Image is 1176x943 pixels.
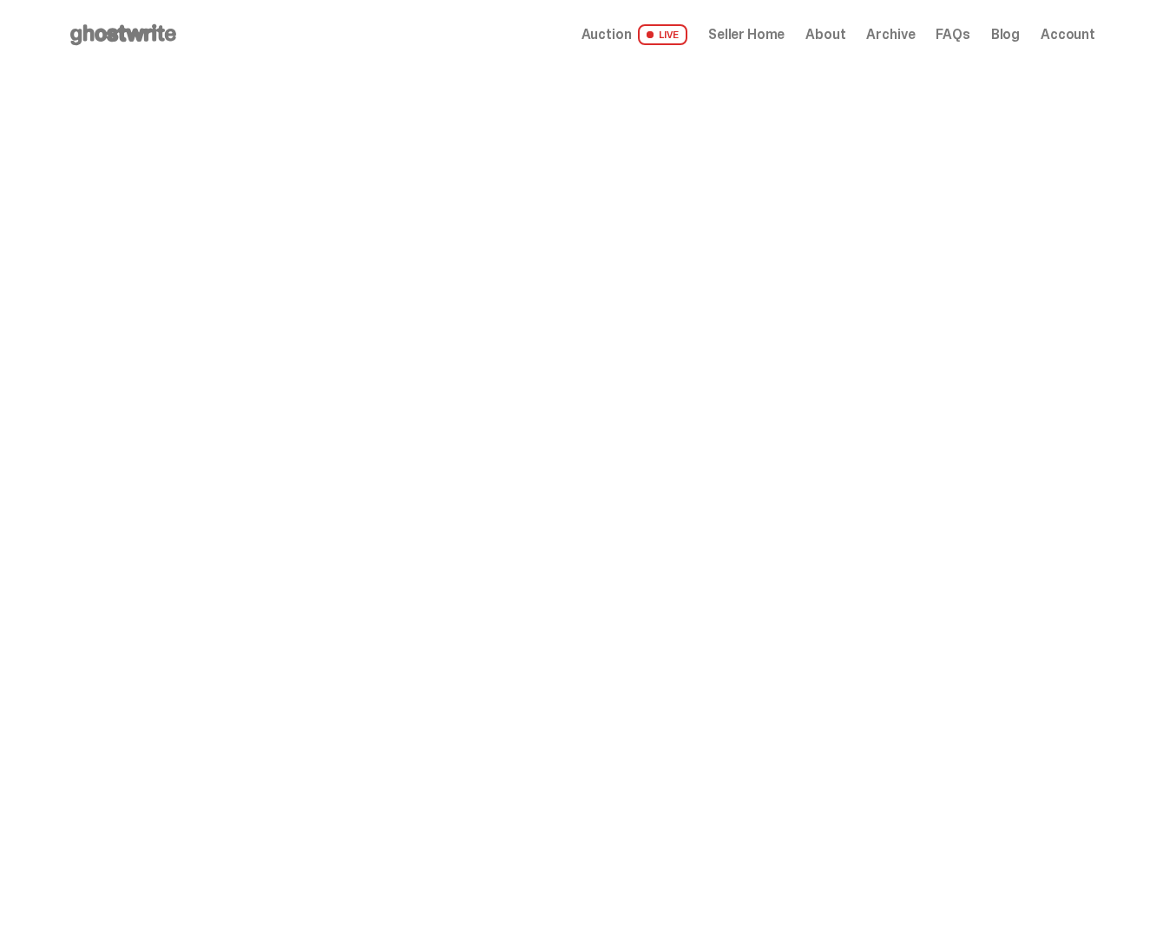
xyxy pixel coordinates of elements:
[866,28,915,42] a: Archive
[1041,28,1095,42] a: Account
[581,24,687,45] a: Auction LIVE
[936,28,969,42] a: FAQs
[581,28,632,42] span: Auction
[991,28,1020,42] a: Blog
[638,24,687,45] span: LIVE
[708,28,785,42] a: Seller Home
[805,28,845,42] a: About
